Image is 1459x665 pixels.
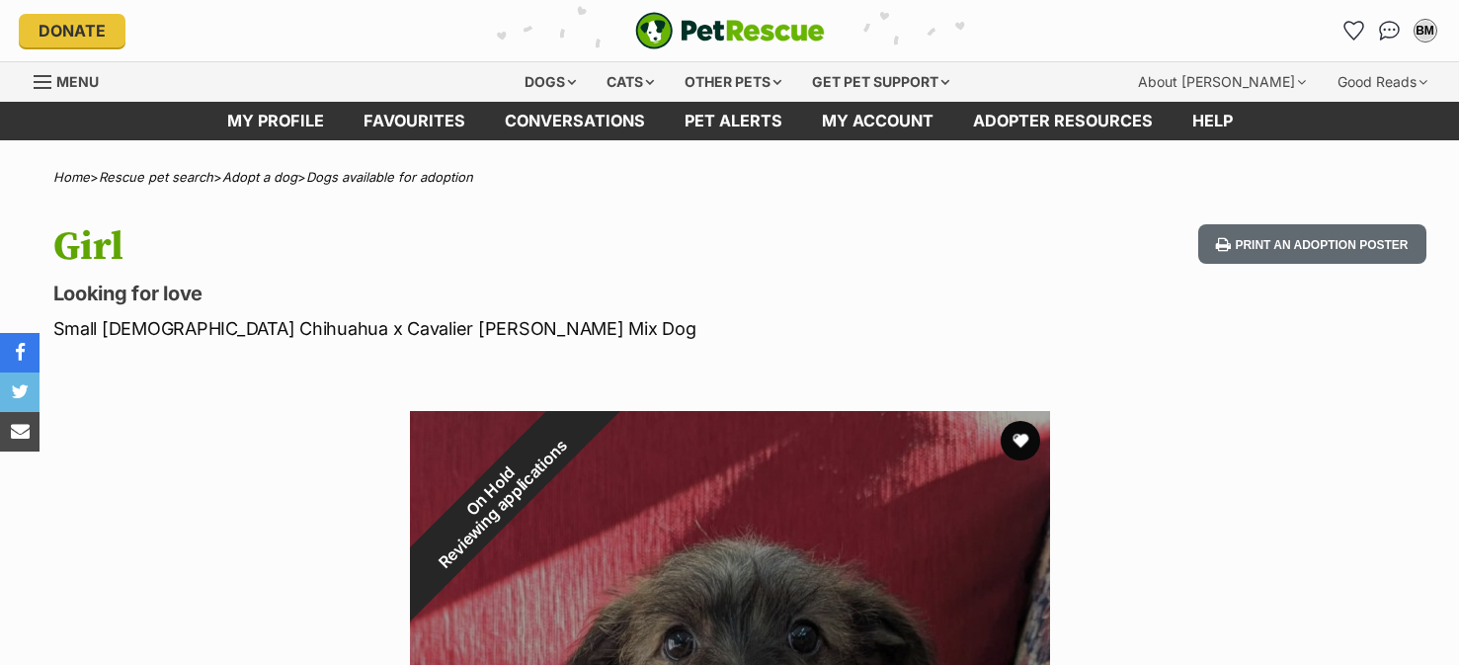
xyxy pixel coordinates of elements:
[665,102,802,140] a: Pet alerts
[593,62,668,102] div: Cats
[1416,21,1435,41] div: BM
[953,102,1173,140] a: Adopter resources
[344,102,485,140] a: Favourites
[802,102,953,140] a: My account
[53,315,889,342] p: Small [DEMOGRAPHIC_DATA] Chihuahua x Cavalier [PERSON_NAME] Mix Dog
[1379,21,1400,41] img: chat-41dd97257d64d25036548639549fe6c8038ab92f7586957e7f3b1b290dea8141.svg
[53,169,90,185] a: Home
[222,169,297,185] a: Adopt a dog
[19,14,125,47] a: Donate
[355,356,637,638] div: On Hold
[635,12,825,49] a: PetRescue
[99,169,213,185] a: Rescue pet search
[1324,62,1441,102] div: Good Reads
[1001,421,1040,460] button: favourite
[4,170,1456,185] div: > > >
[34,62,113,98] a: Menu
[56,73,99,90] span: Menu
[1173,102,1253,140] a: Help
[635,12,825,49] img: logo-e224e6f780fb5917bec1dbf3a21bbac754714ae5b6737aabdf751b685950b380.svg
[53,224,889,270] h1: Girl
[485,102,665,140] a: conversations
[1198,224,1425,265] button: Print an adoption poster
[435,436,570,571] span: Reviewing applications
[671,62,795,102] div: Other pets
[1374,15,1406,46] a: Conversations
[53,280,889,307] p: Looking for love
[798,62,963,102] div: Get pet support
[306,169,473,185] a: Dogs available for adoption
[1410,15,1441,46] button: My account
[1124,62,1320,102] div: About [PERSON_NAME]
[511,62,590,102] div: Dogs
[207,102,344,140] a: My profile
[1338,15,1370,46] a: Favourites
[1338,15,1441,46] ul: Account quick links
